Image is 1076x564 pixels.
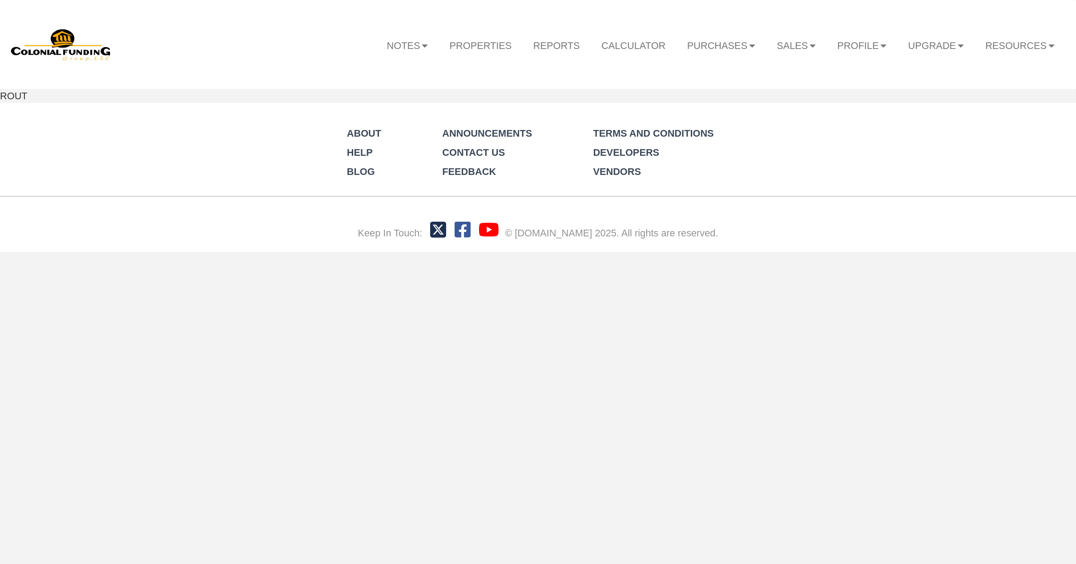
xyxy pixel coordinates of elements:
[442,147,505,158] a: Contact Us
[593,147,659,158] a: Developers
[523,30,591,61] a: Reports
[11,28,112,61] img: 579666
[766,30,826,61] a: Sales
[826,30,897,61] a: Profile
[442,128,532,139] a: Announcements
[376,30,439,61] a: Notes
[593,166,641,177] a: Vendors
[358,226,422,240] div: Keep In Touch:
[505,226,718,240] div: © [DOMAIN_NAME] 2025. All rights are reserved.
[897,30,975,61] a: Upgrade
[442,166,496,177] a: Feedback
[347,166,375,177] a: Blog
[975,30,1065,61] a: Resources
[347,147,373,158] a: Help
[591,30,677,61] a: Calculator
[593,128,713,139] a: Terms and Conditions
[677,30,766,61] a: Purchases
[439,30,522,61] a: Properties
[347,128,381,139] a: About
